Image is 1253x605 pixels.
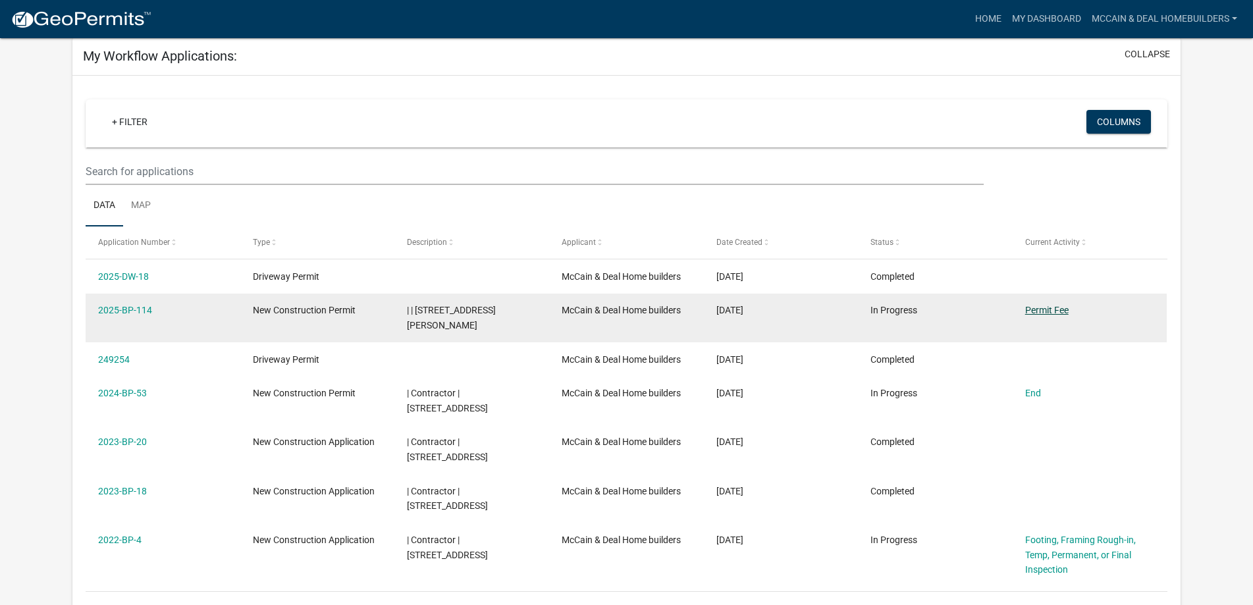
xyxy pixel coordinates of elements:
a: Home [970,7,1007,32]
span: Driveway Permit [253,271,319,282]
a: Footing, Framing Rough-in, Temp, Permanent, or Final Inspection [1025,535,1136,575]
span: 08/12/2025 [716,271,743,282]
a: + Filter [101,110,158,134]
datatable-header-cell: Application Number [86,226,240,258]
span: Completed [870,354,915,365]
span: 07/13/2023 [716,436,743,447]
span: New Construction Permit [253,388,356,398]
span: McCain & Deal Home builders [562,271,681,282]
span: Completed [870,271,915,282]
a: My Dashboard [1007,7,1086,32]
span: | Contractor | 2900 4TH AVENUE [407,436,488,462]
a: Data [86,185,123,227]
span: McCain & Deal Home builders [562,486,681,496]
a: Permit Fee [1025,305,1069,315]
span: 04/23/2024 [716,354,743,365]
h5: My Workflow Applications: [83,48,237,64]
span: | | 4245 Mayfield Dr [407,305,496,330]
a: 2023-BP-20 [98,436,147,447]
span: McCain & Deal Home builders [562,535,681,545]
span: Current Activity [1025,238,1080,247]
span: 04/23/2024 [716,388,743,398]
a: 249254 [98,354,130,365]
span: In Progress [870,535,917,545]
span: 07/11/2023 [716,486,743,496]
span: New Construction Permit [253,305,356,315]
span: McCain & Deal Home builders [562,305,681,315]
a: 2023-BP-18 [98,486,147,496]
datatable-header-cell: Type [240,226,395,258]
span: 08/12/2025 [716,305,743,315]
span: Status [870,238,893,247]
a: 2025-BP-114 [98,305,152,315]
span: McCain & Deal Home builders [562,354,681,365]
span: New Construction Application [253,535,375,545]
span: | Contractor | 2900 4th Avenue - Columbus, GA 31904 [407,535,488,560]
span: Type [253,238,270,247]
span: | Contractor | 2900 4th Ave, Columbus, GA 31904 [407,388,488,413]
datatable-header-cell: Current Activity [1013,226,1167,258]
span: New Construction Application [253,436,375,447]
a: 2022-BP-4 [98,535,142,545]
button: collapse [1125,47,1170,61]
datatable-header-cell: Status [858,226,1013,258]
span: Application Number [98,238,170,247]
a: 2024-BP-53 [98,388,147,398]
span: | Contractor | 2900 4TH AVENUE - COLUMBUS, GA 31904 [407,486,488,512]
span: Completed [870,436,915,447]
a: Map [123,185,159,227]
span: Applicant [562,238,596,247]
span: McCain & Deal Home builders [562,388,681,398]
datatable-header-cell: Applicant [549,226,704,258]
span: Driveway Permit [253,354,319,365]
span: In Progress [870,305,917,315]
span: McCain & Deal Home builders [562,436,681,447]
span: In Progress [870,388,917,398]
input: Search for applications [86,158,984,185]
a: End [1025,388,1041,398]
span: Completed [870,486,915,496]
datatable-header-cell: Description [394,226,549,258]
span: Description [407,238,447,247]
a: 2025-DW-18 [98,271,149,282]
span: Date Created [716,238,762,247]
datatable-header-cell: Date Created [703,226,858,258]
button: Columns [1086,110,1151,134]
span: New Construction Application [253,486,375,496]
span: 12/13/2022 [716,535,743,545]
a: Mccain & Deal Homebuilders [1086,7,1242,32]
